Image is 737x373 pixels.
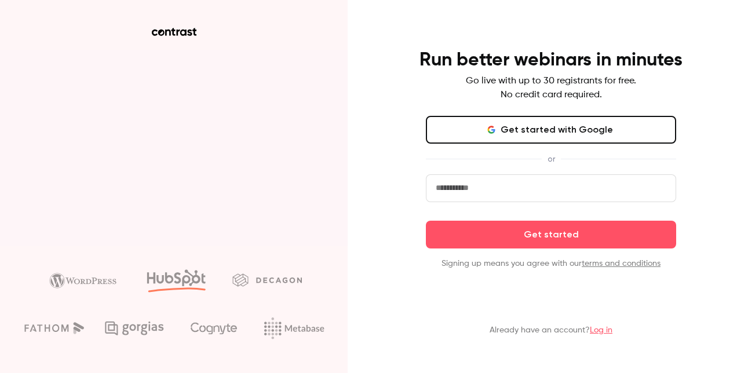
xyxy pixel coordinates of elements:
[590,326,612,334] a: Log in
[232,273,302,286] img: decagon
[542,153,561,165] span: or
[419,49,683,72] h4: Run better webinars in minutes
[490,324,612,336] p: Already have an account?
[582,259,661,268] a: terms and conditions
[426,116,676,144] button: Get started with Google
[426,221,676,248] button: Get started
[466,74,636,102] p: Go live with up to 30 registrants for free. No credit card required.
[426,258,676,269] p: Signing up means you agree with our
